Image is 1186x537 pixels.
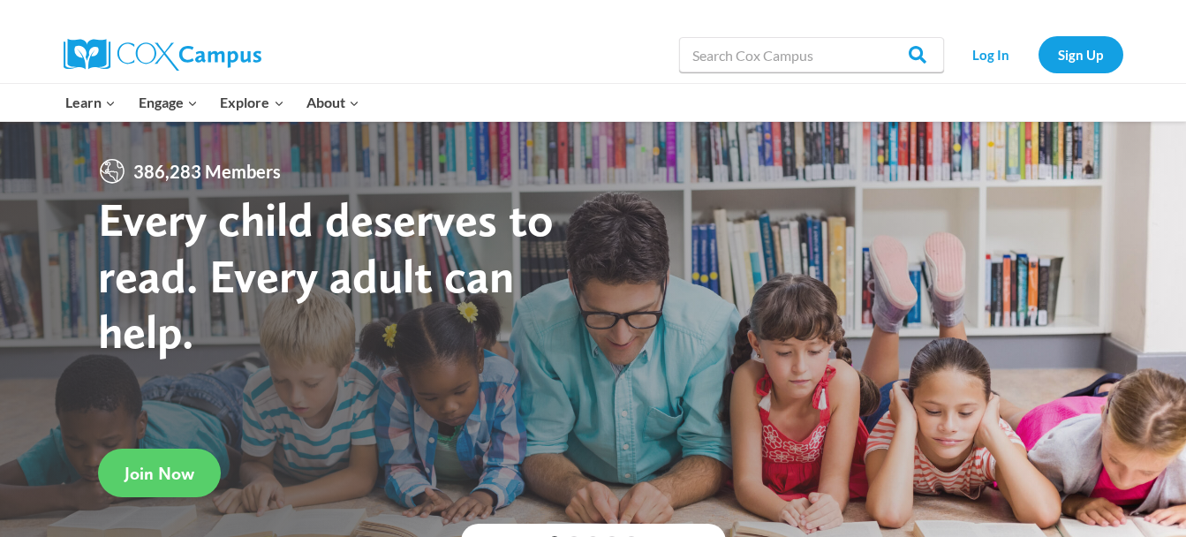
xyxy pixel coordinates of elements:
[64,39,261,71] img: Cox Campus
[126,157,288,185] span: 386,283 Members
[953,36,1123,72] nav: Secondary Navigation
[55,84,371,121] nav: Primary Navigation
[306,91,359,114] span: About
[98,191,554,359] strong: Every child deserves to read. Every adult can help.
[679,37,944,72] input: Search Cox Campus
[65,91,116,114] span: Learn
[139,91,198,114] span: Engage
[953,36,1030,72] a: Log In
[220,91,283,114] span: Explore
[98,449,221,497] a: Join Now
[125,463,194,484] span: Join Now
[1039,36,1123,72] a: Sign Up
